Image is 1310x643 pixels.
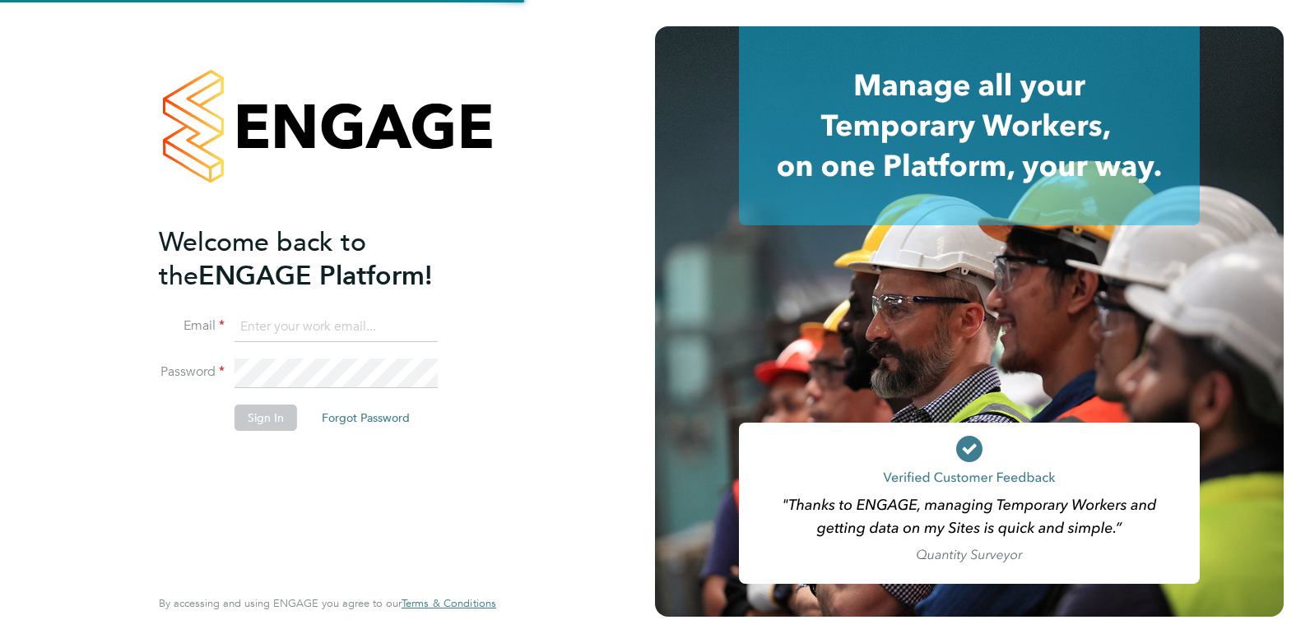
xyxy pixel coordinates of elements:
label: Password [159,363,225,381]
span: Terms & Conditions [402,596,496,610]
h2: ENGAGE Platform! [159,225,480,293]
a: Terms & Conditions [402,597,496,610]
button: Forgot Password [309,405,423,431]
input: Enter your work email... [235,312,438,342]
button: Sign In [235,405,297,431]
span: Welcome back to the [159,226,366,292]
label: Email [159,317,225,335]
span: By accessing and using ENGAGE you agree to our [159,596,496,610]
